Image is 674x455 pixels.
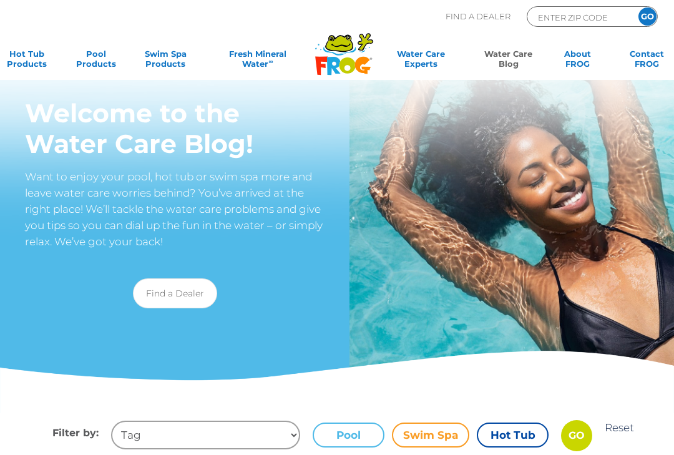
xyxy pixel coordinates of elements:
label: Pool [313,423,384,448]
p: Find A Dealer [446,6,510,27]
input: GO [561,420,592,451]
a: Fresh MineralWater∞ [208,49,307,74]
label: Hot Tub [477,423,549,448]
a: Swim SpaProducts [139,49,192,74]
sup: ∞ [268,58,273,65]
label: Swim Spa [392,423,469,448]
a: Water CareBlog [481,49,535,74]
a: Water CareExperts [376,49,466,74]
a: PoolProducts [69,49,123,74]
a: Find a Dealer [133,278,217,308]
a: Reset [605,421,634,434]
h4: Filter by: [52,421,111,448]
a: ContactFROG [620,49,674,74]
input: GO [638,7,657,26]
input: Zip Code Form [537,10,621,24]
a: AboutFROG [550,49,604,74]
